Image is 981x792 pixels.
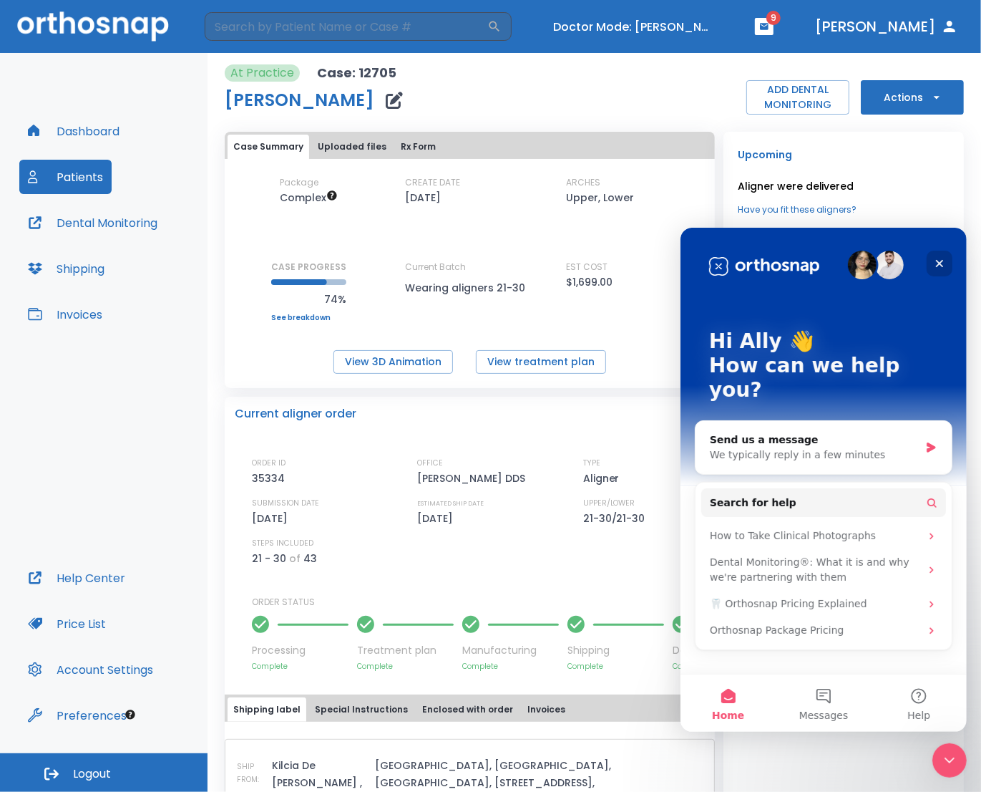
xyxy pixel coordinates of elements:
p: Shipping [567,643,664,658]
p: Aligner were delivered [738,178,950,195]
button: Actions [861,80,964,115]
p: $1,699.00 [566,274,612,291]
button: Help Center [19,561,134,595]
p: 43 [303,550,317,567]
button: Doctor Mode: [PERSON_NAME] [547,15,719,39]
button: View treatment plan [476,350,606,374]
span: Logout [73,766,111,782]
p: [DATE] [405,189,441,206]
p: Kilcia De [PERSON_NAME] , [272,757,369,791]
p: of [289,550,301,567]
p: Manufacturing [462,643,559,658]
a: Have you fit these aligners? [738,203,950,216]
p: [DATE] [417,510,458,527]
button: Shipping [19,251,113,286]
p: At Practice [230,64,294,82]
button: Dashboard [19,114,128,148]
div: tabs [228,697,712,722]
img: Orthosnap [17,11,169,41]
p: CREATE DATE [405,176,460,189]
p: Treatment plan [357,643,454,658]
button: Enclosed with order [416,697,519,722]
p: [PERSON_NAME] DDS [417,470,530,487]
button: Shipping label [228,697,306,722]
button: Dental Monitoring [19,206,166,240]
button: Account Settings [19,652,162,687]
p: OFFICE [417,457,443,470]
p: EST COST [566,261,607,274]
p: Complete [673,661,719,672]
p: Complete [252,661,348,672]
p: CASE PROGRESS [271,261,346,274]
p: Complete [462,661,559,672]
p: Package [280,176,318,189]
button: Price List [19,607,114,641]
p: ARCHES [566,176,600,189]
button: Preferences [19,698,135,733]
h1: [PERSON_NAME] [225,92,374,109]
iframe: Intercom live chat [680,228,967,732]
p: 35334 [252,470,290,487]
div: Tooltip anchor [124,708,137,721]
p: ORDER STATUS [252,596,705,609]
p: Case: 12705 [317,64,396,82]
a: See breakdown [271,314,346,322]
p: [GEOGRAPHIC_DATA], [GEOGRAPHIC_DATA], [GEOGRAPHIC_DATA], [STREET_ADDRESS], [376,757,703,791]
button: [PERSON_NAME] [809,14,964,39]
p: Upper, Lower [566,189,634,206]
div: tabs [228,135,712,159]
p: Upcoming [738,146,950,163]
p: SHIP FROM: [237,760,266,786]
p: Aligner [583,470,625,487]
p: STEPS INCLUDED [252,537,313,550]
p: UPPER/LOWER [583,497,635,510]
p: 74% [271,291,346,308]
p: Processing [252,643,348,658]
p: Current aligner order [235,405,356,422]
button: Invoices [19,297,111,332]
p: Current Batch [405,261,534,274]
p: ORDER ID [252,457,285,470]
button: View 3D Animation [333,350,453,374]
p: 21-30/21-30 [583,510,650,527]
button: Uploaded files [312,135,392,159]
p: [DATE] [252,510,293,527]
button: Patients [19,160,112,194]
p: Delivered [673,643,719,658]
button: Special Instructions [309,697,414,722]
button: Case Summary [228,135,309,159]
p: Complete [567,661,664,672]
span: 9 [766,11,781,25]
